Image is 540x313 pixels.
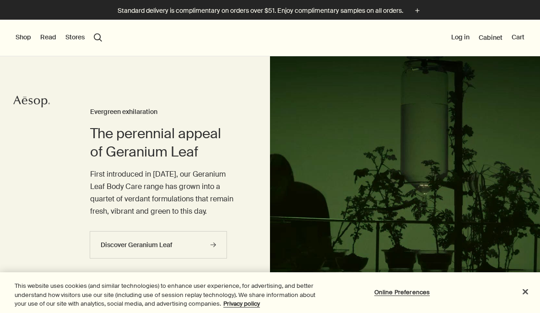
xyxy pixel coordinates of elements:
button: Close [515,281,535,302]
button: Standard delivery is complimentary on orders over $51. Enjoy complimentary samples on all orders. [118,5,422,16]
p: First introduced in [DATE], our Geranium Leaf Body Care range has grown into a quartet of verdant... [90,168,233,218]
button: Cart [512,33,524,42]
a: Cabinet [479,33,502,42]
button: Read [40,33,56,42]
a: More information about your privacy, opens in a new tab [223,300,260,308]
h3: Evergreen exhilaration [90,107,233,118]
nav: primary [16,20,102,56]
nav: supplementary [451,20,524,56]
a: Aesop [13,95,50,111]
div: This website uses cookies (and similar technologies) to enhance user experience, for advertising,... [15,281,324,308]
button: Shop [16,33,31,42]
button: Log in [451,33,470,42]
button: Open search [94,33,102,42]
svg: Aesop [13,95,50,108]
h2: The perennial appeal of Geranium Leaf [90,124,233,161]
button: Stores [65,33,85,42]
a: Discover Geranium Leaf [90,231,227,259]
p: Standard delivery is complimentary on orders over $51. Enjoy complimentary samples on all orders. [118,6,403,16]
button: Online Preferences, Opens the preference center dialog [373,283,431,301]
